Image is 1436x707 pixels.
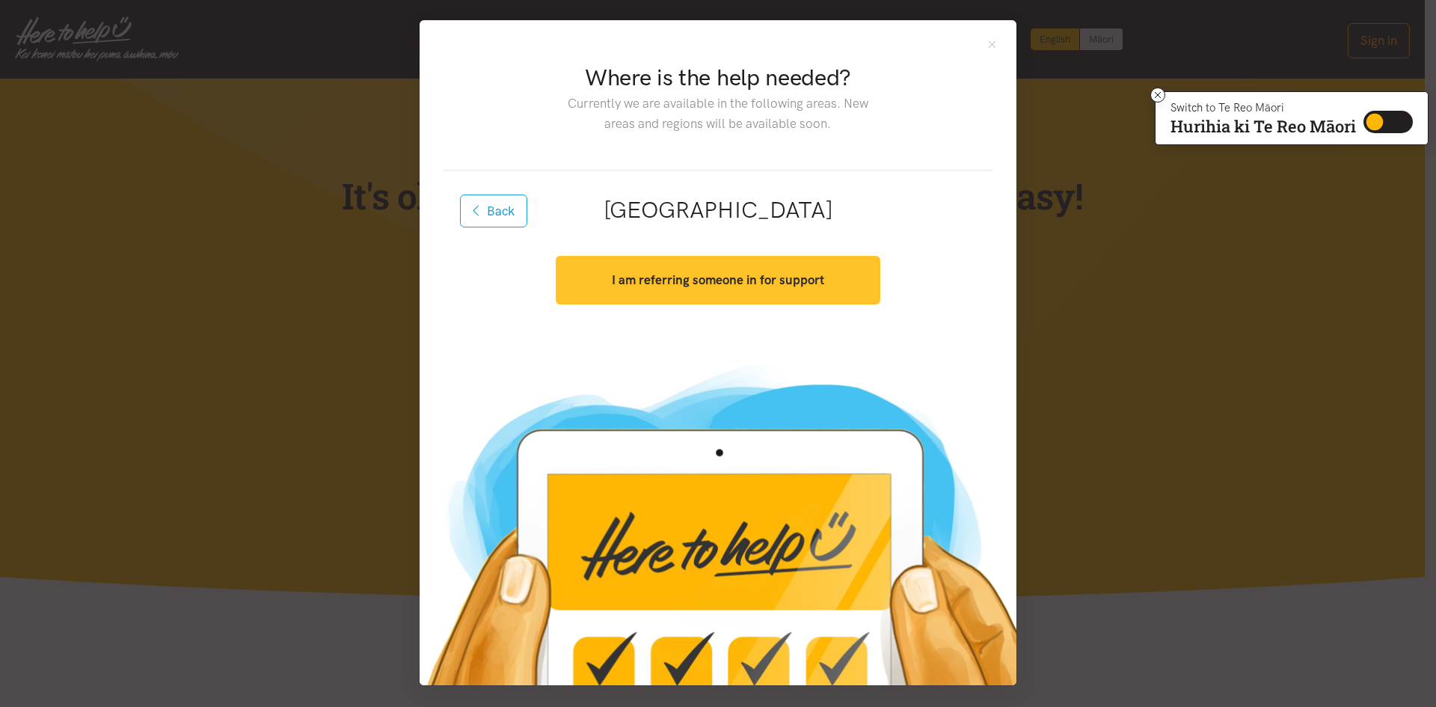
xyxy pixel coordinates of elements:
[467,195,969,226] h2: [GEOGRAPHIC_DATA]
[460,195,527,227] button: Back
[1170,120,1356,133] p: Hurihia ki Te Reo Māori
[556,62,880,94] h2: Where is the help needed?
[986,38,998,51] button: Close
[1170,103,1356,112] p: Switch to Te Reo Māori
[556,256,880,304] button: I am referring someone in for support
[612,272,824,287] strong: I am referring someone in for support
[556,94,880,134] p: Currently we are available in the following areas. New areas and regions will be available soon.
